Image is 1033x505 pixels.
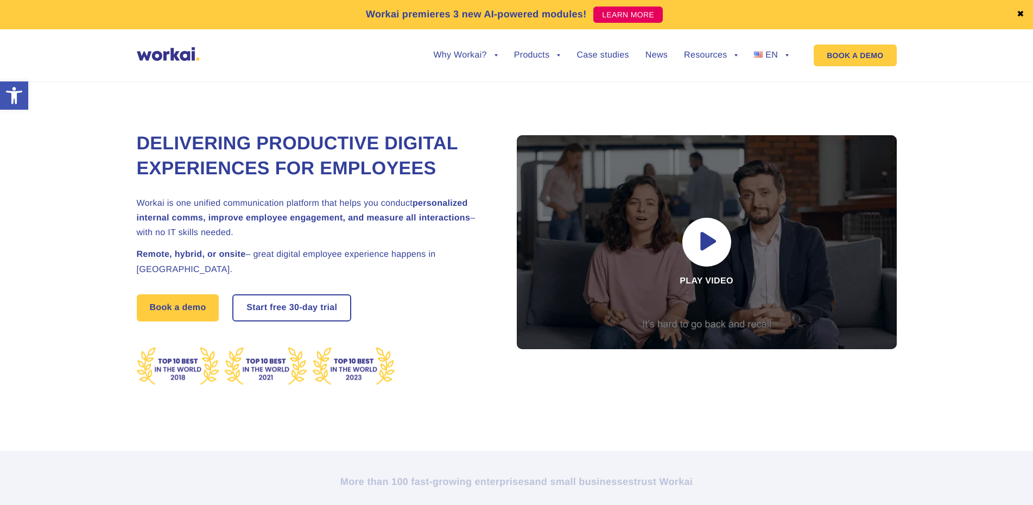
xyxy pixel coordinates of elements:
h2: Workai is one unified communication platform that helps you conduct – with no IT skills needed. [137,196,490,241]
h2: More than 100 fast-growing enterprises trust Workai [216,475,818,488]
div: Play video [517,135,897,349]
a: Why Workai? [433,51,497,60]
a: Case studies [576,51,629,60]
i: and small businesses [529,476,633,487]
i: 30-day [289,304,318,312]
h1: Delivering Productive Digital Experiences for Employees [137,131,490,181]
a: ✖ [1017,10,1024,19]
a: Products [514,51,561,60]
a: Resources [684,51,738,60]
a: News [645,51,668,60]
a: LEARN MORE [593,7,663,23]
a: Book a demo [137,294,219,321]
h2: – great digital employee experience happens in [GEOGRAPHIC_DATA]. [137,247,490,276]
strong: Remote, hybrid, or onsite [137,250,246,259]
a: BOOK A DEMO [814,45,896,66]
span: EN [765,50,778,60]
p: Workai premieres 3 new AI-powered modules! [366,7,587,22]
a: Start free30-daytrial [233,295,350,320]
